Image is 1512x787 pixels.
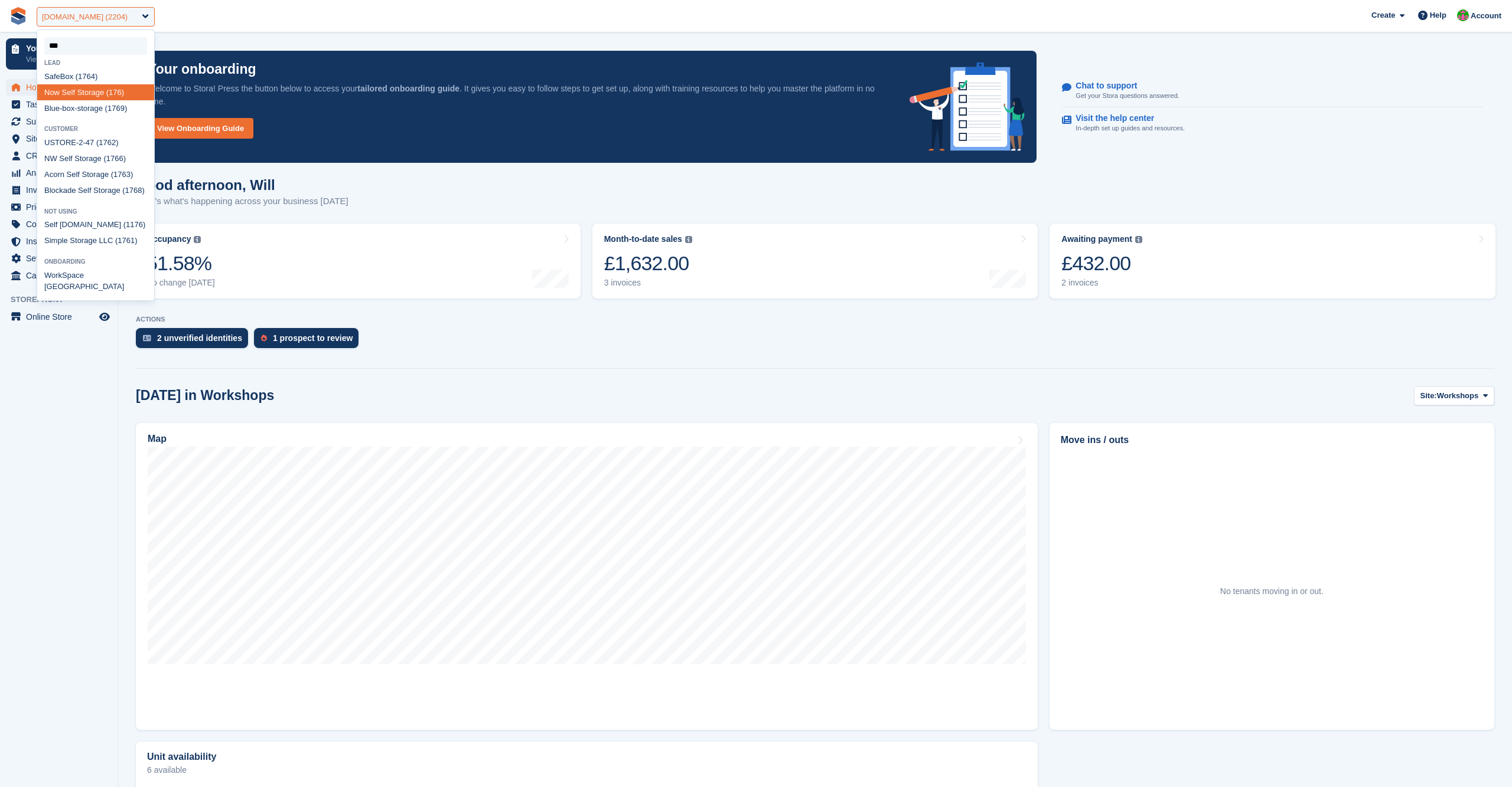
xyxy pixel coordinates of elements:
span: Workshops [1437,390,1479,402]
a: menu [6,233,112,250]
span: Account [1471,10,1501,22]
span: Pricing [26,199,97,215]
strong: tailored onboarding guide [357,84,460,93]
div: Month-to-date sales [604,234,682,244]
img: stora-icon-8386f47178a22dfd0bd8f6a31ec36ba5ce8667c1dd55bd0f319d3a0aa187defe.svg [9,7,27,25]
h2: [DATE] in Workshops [136,388,274,404]
div: Now Self Storage ( ) [37,84,154,100]
span: Subscriptions [26,113,97,130]
span: Invoices [26,182,97,198]
a: menu [6,309,112,325]
span: Analytics [26,165,97,181]
span: Capital [26,267,97,284]
a: menu [6,165,112,181]
a: Month-to-date sales £1,632.00 3 invoices [592,224,1038,299]
div: Blue-box-storage ( 9) [37,100,154,116]
a: menu [6,216,112,232]
span: Help [1430,9,1446,21]
a: 1 prospect to review [254,328,364,354]
div: 1 prospect to review [273,333,353,343]
img: prospect-51fa495bee0391a8d652442698ab0144808aea92771e9ea1ae160a38d050c398.svg [261,335,267,342]
span: 176 [78,72,91,81]
a: menu [6,96,112,113]
span: 176 [113,170,126,179]
a: Map [136,423,1038,730]
div: Not using [37,208,154,215]
p: 6 available [147,766,1027,774]
p: Welcome to Stora! Press the button below to access your . It gives you easy to follow steps to ge... [148,82,891,108]
span: 176 [130,220,143,229]
div: Simple Storage LLC ( 1) [37,233,154,249]
img: Will McNeilly [1457,9,1469,21]
span: 176 [125,186,138,195]
span: Settings [26,250,97,267]
img: verify_identity-adf6edd0f0f0b5bbfe63781bf79b02c33cf7c696d77639b501bdc392416b5a36.svg [143,335,151,342]
span: 176 [47,294,60,303]
span: CRM [26,147,97,164]
div: SafeBox ( 4) [37,68,154,84]
span: 176 [107,104,120,113]
div: 2 invoices [1061,278,1142,288]
div: Acorn Self Storage ( 3) [37,167,154,183]
img: icon-info-grey-7440780725fd019a000dd9b08b2336e03edf1995a4989e88bcd33f0948082b44.svg [1135,236,1142,243]
a: Awaiting payment £432.00 2 invoices [1050,224,1495,299]
div: [DOMAIN_NAME] (2204) [42,11,128,23]
p: ACTIONS [136,316,1494,323]
a: Preview store [97,310,112,324]
img: icon-info-grey-7440780725fd019a000dd9b08b2336e03edf1995a4989e88bcd33f0948082b44.svg [194,236,201,243]
span: Storefront [11,294,118,306]
span: Site: [1420,390,1437,402]
div: £1,632.00 [604,251,692,276]
span: Sites [26,130,97,147]
img: onboarding-info-6c161a55d2c0e0a8cae90662b2fe09162a5109e8cc188191df67fb4f79e88e88.svg [910,63,1025,151]
p: In-depth set up guides and resources. [1076,123,1185,133]
div: Onboarding [37,258,154,265]
h2: Map [148,434,167,444]
div: 3 invoices [604,278,692,288]
a: menu [6,267,112,284]
button: Site: Workshops [1414,386,1494,406]
a: Occupancy 51.58% No change [DATE] [135,224,581,299]
a: menu [6,182,112,198]
a: Visit the help center In-depth set up guides and resources. [1062,107,1483,139]
a: menu [6,113,112,130]
h1: Good afternoon, Will [136,177,348,193]
p: Visit the help center [1076,113,1175,123]
div: £432.00 [1061,251,1142,276]
span: Coupons [26,216,97,232]
div: No tenants moving in or out. [1220,585,1324,598]
a: menu [6,147,112,164]
span: Create [1371,9,1395,21]
span: Home [26,79,97,96]
div: Blockade Self Storage ( 8) [37,183,154,199]
span: 176 [99,138,112,147]
p: Your onboarding [148,63,256,76]
div: Occupancy [146,234,191,244]
div: 2 unverified identities [157,333,242,343]
a: menu [6,79,112,96]
span: 176 [118,236,131,245]
img: icon-info-grey-7440780725fd019a000dd9b08b2336e03edf1995a4989e88bcd33f0948082b44.svg [685,236,692,243]
a: Chat to support Get your Stora questions answered. [1062,75,1483,107]
div: Self [DOMAIN_NAME] (1 ) [37,217,154,233]
span: 176 [109,88,122,97]
h2: Unit availability [147,752,216,762]
h2: Move ins / outs [1061,433,1483,447]
p: Get your Stora questions answered. [1076,91,1179,101]
a: View Onboarding Guide [148,118,253,139]
span: 176 [106,154,119,163]
div: Customer [37,126,154,132]
a: 2 unverified identities [136,328,254,354]
p: View next steps [26,54,96,65]
div: 51.58% [146,251,215,276]
a: menu [6,130,112,147]
div: No change [DATE] [146,278,215,288]
span: Tasks [26,96,97,113]
div: Awaiting payment [1061,234,1132,244]
span: Insurance [26,233,97,250]
a: menu [6,199,112,215]
div: Lead [37,60,154,66]
p: Chat to support [1076,81,1169,91]
div: USTORE-2-47 ( 2) [37,135,154,151]
p: Here's what's happening across your business [DATE] [136,195,348,208]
